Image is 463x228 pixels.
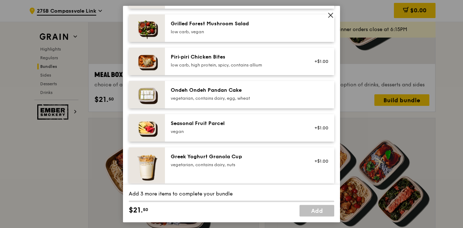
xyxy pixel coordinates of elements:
[300,205,334,216] a: Add
[171,87,301,94] div: Ondeh Ondeh Pandan Cake
[309,158,328,164] div: +$1.00
[171,29,301,35] div: low carb, vegan
[309,125,328,131] div: +$1.00
[129,190,334,198] div: Add 3 more items to complete your bundle
[129,205,143,216] span: $21.
[171,153,301,160] div: Greek Yoghurt Granola Cup
[309,59,328,64] div: +$1.00
[143,207,148,212] span: 50
[129,14,165,42] img: daily_normal_Grilled-Forest-Mushroom-Salad-HORZ.jpg
[171,20,301,27] div: Grilled Forest Mushroom Salad
[129,147,165,184] img: daily_normal_Greek_Yoghurt_Granola_Cup.jpeg
[171,95,301,101] div: vegetarian, contains dairy, egg, wheat
[129,48,165,75] img: daily_normal_Piri-Piri-Chicken-Bites-HORZ.jpg
[129,114,165,142] img: daily_normal_Seasonal_Fruit_Parcel__Horizontal_.jpg
[171,162,301,168] div: vegetarian, contains dairy, nuts
[171,53,301,61] div: Piri‑piri Chicken Bites
[129,81,165,108] img: daily_normal_Ondeh_Ondeh_Pandan_Cake-HORZ.jpg
[171,129,301,134] div: vegan
[171,120,301,127] div: Seasonal Fruit Parcel
[171,62,301,68] div: low carb, high protein, spicy, contains allium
